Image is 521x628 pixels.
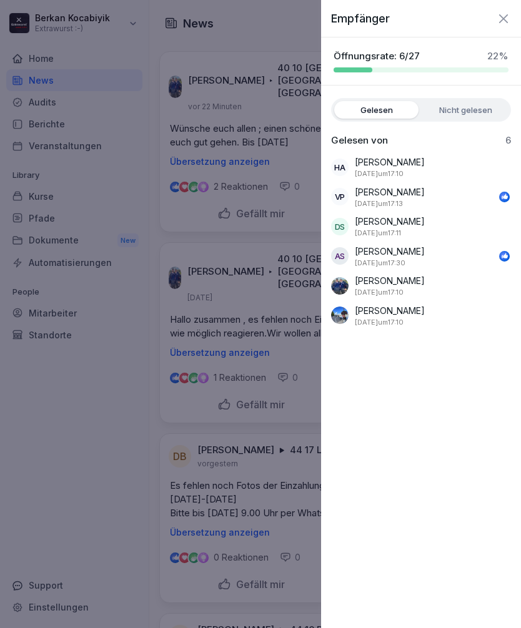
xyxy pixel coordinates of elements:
[331,307,349,324] img: mjbdfrybslap9zuz2fpgn1tq.png
[355,317,404,328] p: 2. Oktober 2025 um 17:10
[355,274,425,287] p: [PERSON_NAME]
[331,134,388,147] p: Gelesen von
[500,251,510,261] img: like
[500,192,510,202] img: like
[355,185,425,199] p: [PERSON_NAME]
[331,247,349,265] div: AS
[355,155,425,169] p: [PERSON_NAME]
[331,10,390,27] p: Empfänger
[355,287,404,298] p: 2. Oktober 2025 um 17:10
[334,50,420,62] p: Öffnungsrate: 6/27
[331,159,349,176] div: HA
[424,101,508,119] label: Nicht gelesen
[487,50,509,62] p: 22 %
[355,228,401,238] p: 2. Oktober 2025 um 17:11
[355,245,425,258] p: [PERSON_NAME]
[331,218,349,235] div: DS
[355,215,425,228] p: [PERSON_NAME]
[355,258,405,268] p: 2. Oktober 2025 um 17:30
[505,134,511,147] p: 6
[334,101,419,119] label: Gelesen
[355,304,425,317] p: [PERSON_NAME]
[331,188,349,205] div: VP
[355,169,404,179] p: 2. Oktober 2025 um 17:10
[355,199,403,209] p: 2. Oktober 2025 um 17:13
[331,277,349,295] img: nhchg2up3n0usiuq77420vnd.png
